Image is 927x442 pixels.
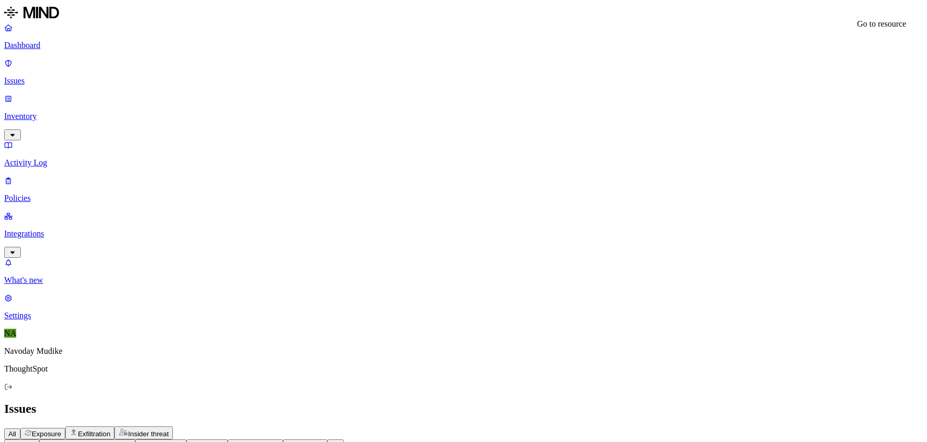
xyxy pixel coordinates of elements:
img: MIND [4,4,59,21]
p: Activity Log [4,158,923,168]
p: Integrations [4,229,923,238]
p: ThoughtSpot [4,364,923,374]
p: Policies [4,194,923,203]
p: Issues [4,76,923,86]
div: Go to resource [857,19,906,29]
span: Exfiltration [78,430,110,438]
span: NA [4,329,16,338]
p: Dashboard [4,41,923,50]
span: Exposure [32,430,61,438]
h2: Issues [4,402,923,416]
span: Insider threat [128,430,169,438]
span: All [8,430,16,438]
p: Inventory [4,112,923,121]
p: Settings [4,311,923,320]
p: What's new [4,276,923,285]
